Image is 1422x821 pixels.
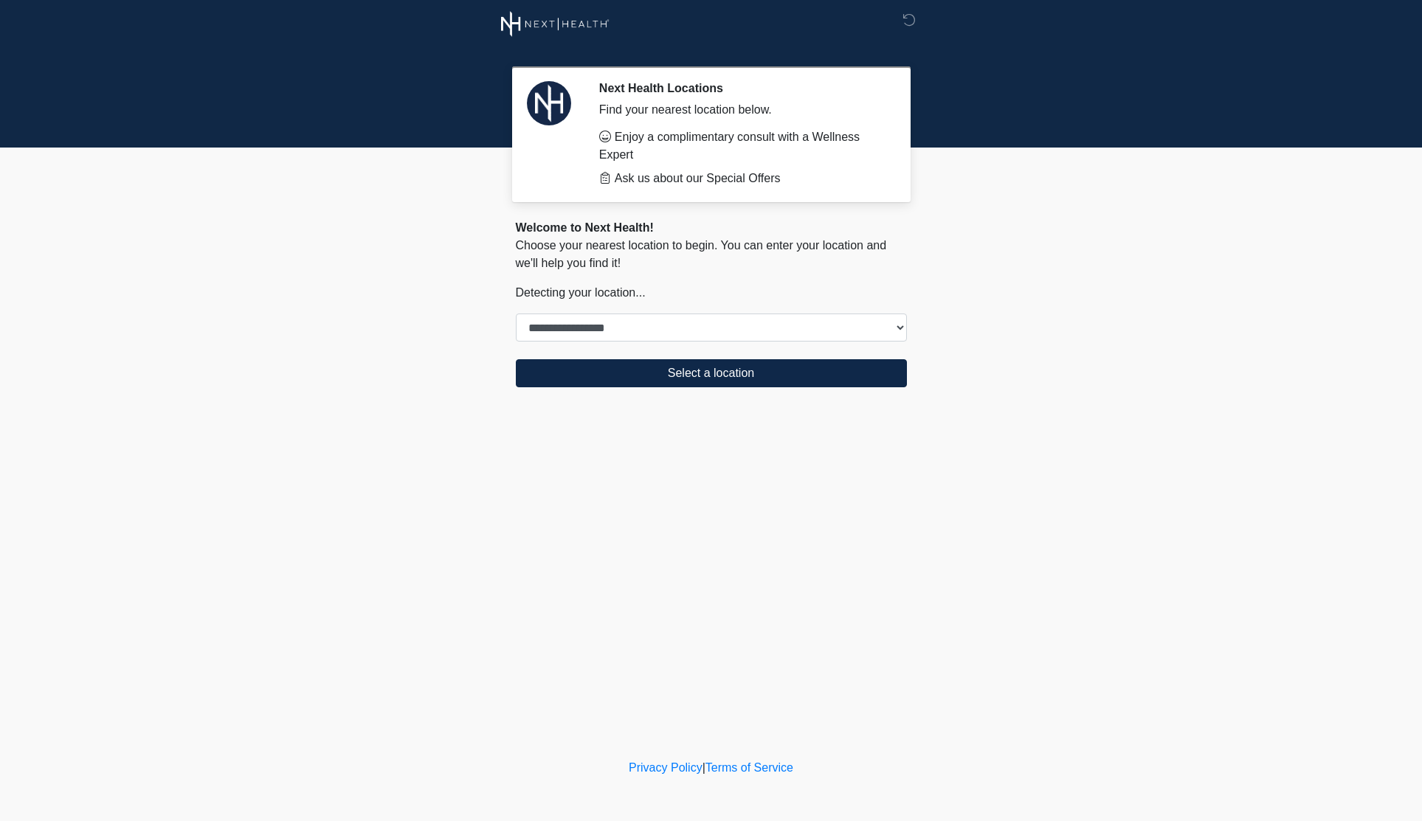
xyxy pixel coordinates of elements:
a: | [703,761,705,774]
h2: Next Health Locations [599,81,885,95]
a: Privacy Policy [629,761,703,774]
button: Select a location [516,359,907,387]
div: Find your nearest location below. [599,101,885,119]
span: Detecting your location... [516,286,646,299]
span: Choose your nearest location to begin. You can enter your location and we'll help you find it! [516,239,887,269]
img: Agent Avatar [527,81,571,125]
li: Ask us about our Special Offers [599,170,885,187]
div: Welcome to Next Health! [516,219,907,237]
a: Terms of Service [705,761,793,774]
img: Next Health Wellness Logo [501,11,610,37]
li: Enjoy a complimentary consult with a Wellness Expert [599,128,885,164]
